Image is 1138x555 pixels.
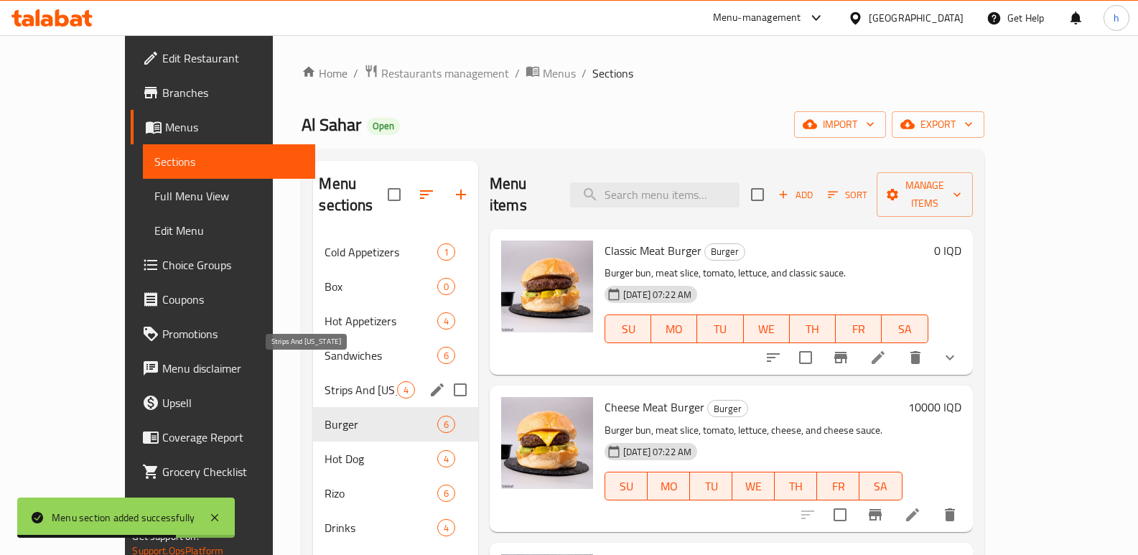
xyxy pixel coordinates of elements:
[773,184,818,206] span: Add item
[818,184,877,206] span: Sort items
[858,498,892,532] button: Branch-specific-item
[898,340,933,375] button: delete
[313,269,478,304] div: Box0
[426,379,448,401] button: edit
[313,338,478,373] div: Sandwiches6
[438,246,454,259] span: 1
[605,264,928,282] p: Burger bun, meat slice, tomato, lettuce, and classic sauce.
[824,340,858,375] button: Branch-specific-item
[397,381,415,398] div: items
[490,173,553,216] h2: Menu items
[143,179,315,213] a: Full Menu View
[713,9,801,27] div: Menu-management
[438,521,454,535] span: 4
[744,314,790,343] button: WE
[904,506,921,523] a: Edit menu item
[437,450,455,467] div: items
[437,312,455,330] div: items
[697,314,743,343] button: TU
[162,84,304,101] span: Branches
[364,64,509,83] a: Restaurants management
[367,118,400,135] div: Open
[325,312,437,330] div: Hot Appetizers
[823,476,854,497] span: FR
[438,280,454,294] span: 0
[828,187,867,203] span: Sort
[313,407,478,442] div: Burger6
[313,304,478,338] div: Hot Appetizers4
[941,349,959,366] svg: Show Choices
[162,256,304,274] span: Choice Groups
[605,314,651,343] button: SU
[131,317,315,351] a: Promotions
[353,65,358,82] li: /
[381,65,509,82] span: Restaurants management
[790,342,821,373] span: Select to update
[313,442,478,476] div: Hot Dog4
[437,347,455,364] div: items
[438,418,454,432] span: 6
[143,144,315,179] a: Sections
[794,111,886,138] button: import
[154,187,304,205] span: Full Menu View
[131,248,315,282] a: Choice Groups
[501,241,593,332] img: Classic Meat Burger
[131,75,315,110] a: Branches
[882,314,928,343] button: SA
[325,485,437,502] div: Rizo
[379,179,409,210] span: Select all sections
[775,472,817,500] button: TH
[703,319,737,340] span: TU
[1114,10,1119,26] span: h
[325,347,437,364] span: Sandwiches
[742,179,773,210] span: Select section
[162,394,304,411] span: Upsell
[869,349,887,366] a: Edit menu item
[651,314,697,343] button: MO
[143,213,315,248] a: Edit Menu
[790,314,836,343] button: TH
[313,510,478,545] div: Drinks4
[605,240,701,261] span: Classic Meat Burger
[773,184,818,206] button: Add
[131,110,315,144] a: Menus
[162,360,304,377] span: Menu disclaimer
[437,416,455,433] div: items
[437,519,455,536] div: items
[302,65,348,82] a: Home
[696,476,727,497] span: TU
[438,314,454,328] span: 4
[704,243,745,261] div: Burger
[131,386,315,420] a: Upsell
[302,108,361,141] span: Al Sahar
[865,476,896,497] span: SA
[162,291,304,308] span: Coupons
[934,241,961,261] h6: 0 IQD
[859,472,902,500] button: SA
[319,173,388,216] h2: Menu sections
[892,111,984,138] button: export
[313,476,478,510] div: Rizo6
[325,416,437,433] span: Burger
[302,64,984,83] nav: breadcrumb
[869,10,964,26] div: [GEOGRAPHIC_DATA]
[605,472,648,500] button: SU
[313,235,478,269] div: Cold Appetizers1
[162,325,304,342] span: Promotions
[836,314,882,343] button: FR
[325,381,396,398] span: Strips And [US_STATE]
[438,487,454,500] span: 6
[817,472,859,500] button: FR
[165,118,304,136] span: Menus
[313,229,478,551] nav: Menu sections
[887,319,922,340] span: SA
[570,182,740,207] input: search
[437,485,455,502] div: items
[515,65,520,82] li: /
[325,519,437,536] div: Drinks
[756,340,790,375] button: sort-choices
[776,187,815,203] span: Add
[162,463,304,480] span: Grocery Checklist
[367,120,400,132] span: Open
